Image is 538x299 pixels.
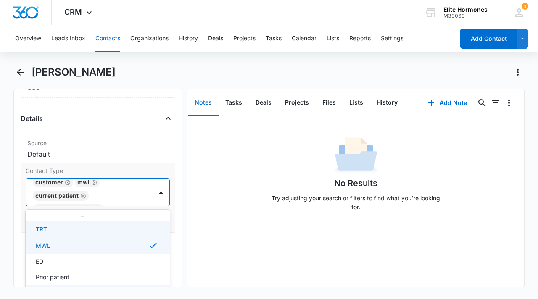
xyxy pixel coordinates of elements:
[36,273,69,281] p: Prior patient
[278,90,316,116] button: Projects
[51,25,85,52] button: Leads Inbox
[32,66,116,79] h1: [PERSON_NAME]
[419,93,475,113] button: Add Note
[21,113,43,123] h4: Details
[343,90,370,116] button: Lists
[219,90,249,116] button: Tasks
[249,90,278,116] button: Deals
[36,225,47,233] p: TRT
[77,179,90,185] div: MWL
[21,135,175,163] div: SourceDefault
[316,90,343,116] button: Files
[502,96,516,110] button: Overflow Menu
[522,3,528,10] div: notifications count
[27,139,168,147] label: Source
[208,25,223,52] button: Deals
[334,177,377,189] h1: No Results
[349,25,371,52] button: Reports
[188,90,219,116] button: Notes
[443,13,488,19] div: account id
[489,96,502,110] button: Filters
[370,90,404,116] button: History
[36,257,43,266] p: ED
[21,233,175,260] div: Contact StatusNone
[95,25,120,52] button: Contacts
[21,260,175,288] div: Assigned To---
[460,29,517,49] button: Add Contact
[266,25,282,52] button: Tasks
[15,25,41,52] button: Overview
[327,25,339,52] button: Lists
[522,3,528,10] span: 1
[35,193,79,199] div: Current patient
[26,166,170,175] label: Contact Type
[13,66,26,79] button: Back
[90,179,97,185] div: Remove MWL
[511,66,525,79] button: Actions
[36,241,50,250] p: MWL
[292,25,316,52] button: Calendar
[63,179,71,185] div: Remove Customer
[27,149,168,159] dd: Default
[381,25,403,52] button: Settings
[179,25,198,52] button: History
[233,25,256,52] button: Projects
[161,112,175,125] button: Close
[64,8,82,16] span: CRM
[268,194,444,211] p: Try adjusting your search or filters to find what you’re looking for.
[35,179,63,185] div: Customer
[79,193,86,199] div: Remove Current patient
[335,135,377,177] img: No Data
[130,25,169,52] button: Organizations
[475,96,489,110] button: Search...
[443,6,488,13] div: account name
